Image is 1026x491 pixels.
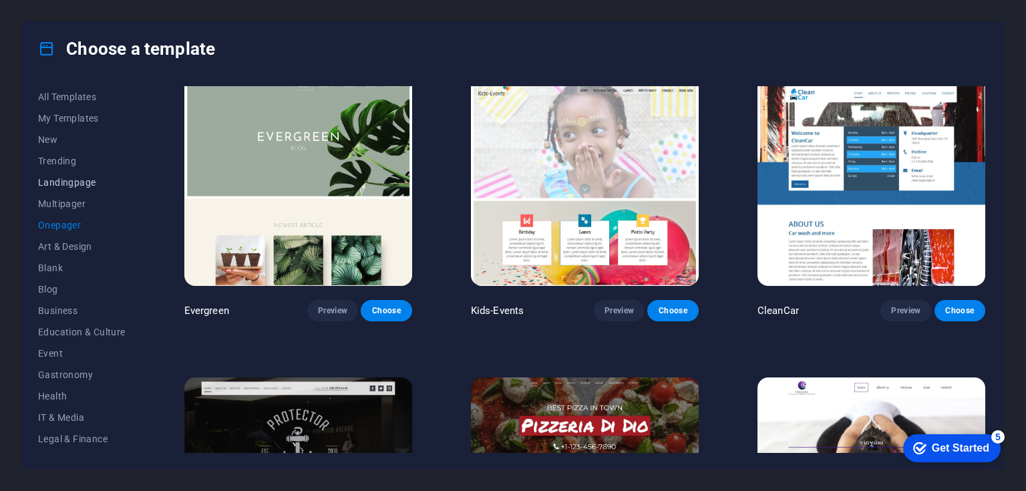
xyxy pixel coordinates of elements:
[38,364,126,385] button: Gastronomy
[38,172,126,193] button: Landingpage
[647,300,698,321] button: Choose
[307,300,358,321] button: Preview
[38,327,126,337] span: Education & Culture
[891,305,920,316] span: Preview
[38,156,126,166] span: Trending
[184,76,412,286] img: Evergreen
[38,412,126,423] span: IT & Media
[39,15,97,27] div: Get Started
[38,279,126,300] button: Blog
[605,305,634,316] span: Preview
[38,321,126,343] button: Education & Culture
[471,304,524,317] p: Kids-Events
[38,343,126,364] button: Event
[371,305,401,316] span: Choose
[99,3,112,16] div: 5
[38,434,126,444] span: Legal & Finance
[38,300,126,321] button: Business
[38,150,126,172] button: Trending
[11,7,108,35] div: Get Started 5 items remaining, 0% complete
[38,241,126,252] span: Art & Design
[945,305,975,316] span: Choose
[934,300,985,321] button: Choose
[38,236,126,257] button: Art & Design
[318,305,347,316] span: Preview
[38,177,126,188] span: Landingpage
[757,304,799,317] p: CleanCar
[38,391,126,401] span: Health
[38,257,126,279] button: Blank
[184,304,229,317] p: Evergreen
[38,263,126,273] span: Blank
[38,369,126,380] span: Gastronomy
[38,86,126,108] button: All Templates
[38,113,126,124] span: My Templates
[38,214,126,236] button: Onepager
[361,300,411,321] button: Choose
[594,300,645,321] button: Preview
[38,108,126,129] button: My Templates
[38,348,126,359] span: Event
[38,407,126,428] button: IT & Media
[38,450,126,471] button: Non-Profit
[880,300,931,321] button: Preview
[38,92,126,102] span: All Templates
[38,198,126,209] span: Multipager
[38,193,126,214] button: Multipager
[658,305,687,316] span: Choose
[38,305,126,316] span: Business
[38,428,126,450] button: Legal & Finance
[38,385,126,407] button: Health
[38,38,215,59] h4: Choose a template
[38,220,126,230] span: Onepager
[38,284,126,295] span: Blog
[471,76,699,286] img: Kids-Events
[38,134,126,145] span: New
[38,129,126,150] button: New
[757,76,985,286] img: CleanCar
